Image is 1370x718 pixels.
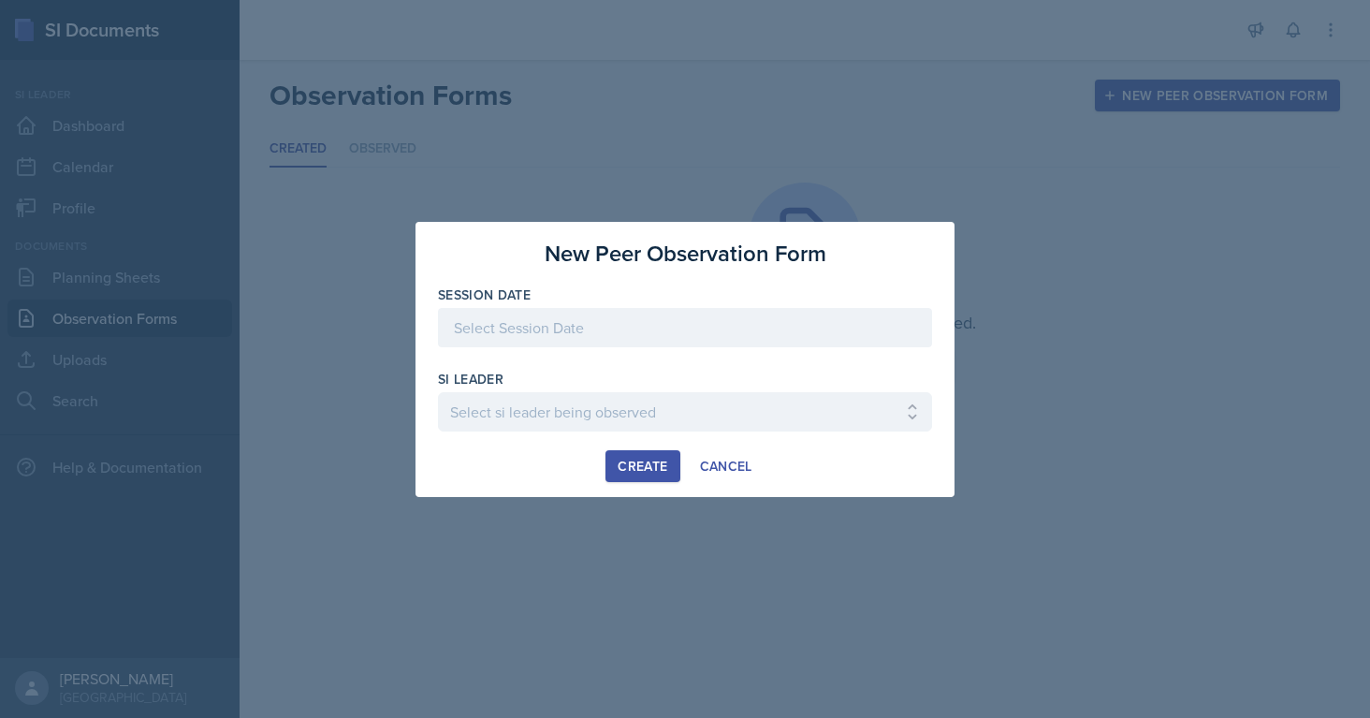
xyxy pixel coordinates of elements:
button: Create [605,450,679,482]
label: si leader [438,370,503,388]
label: Session Date [438,286,531,304]
div: Create [618,459,667,474]
div: Cancel [700,459,752,474]
button: Cancel [688,450,765,482]
h3: New Peer Observation Form [545,237,826,271]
